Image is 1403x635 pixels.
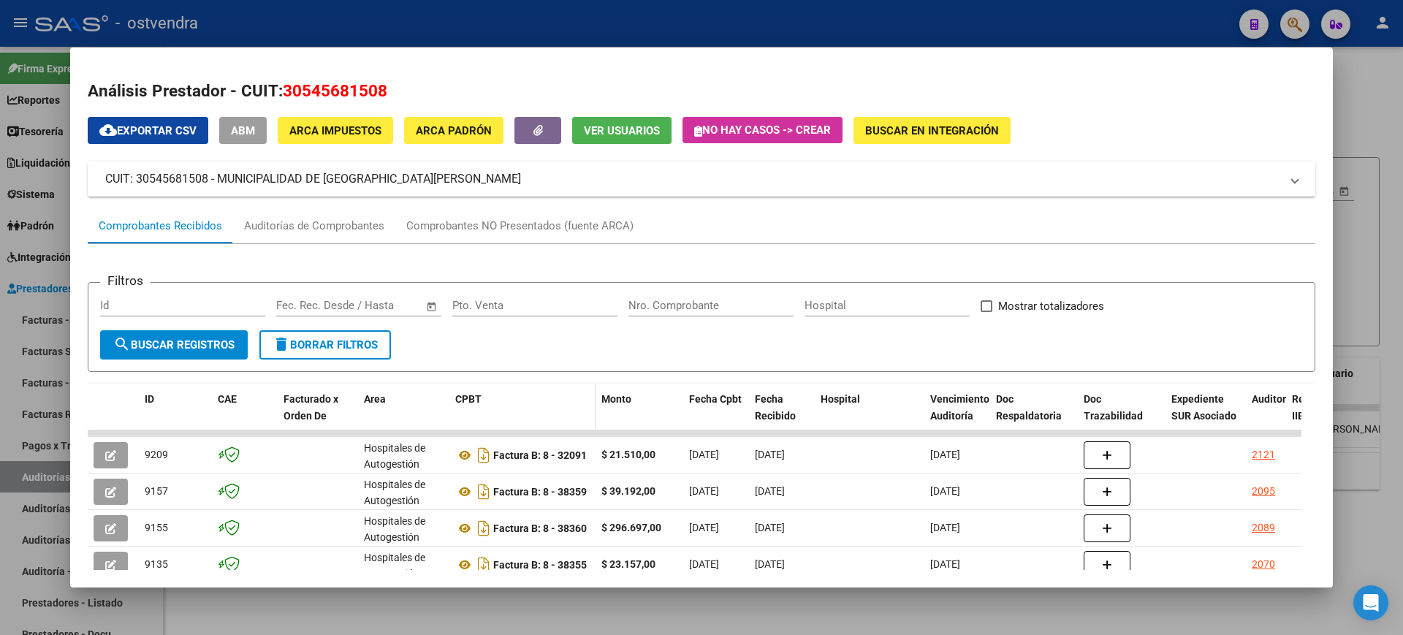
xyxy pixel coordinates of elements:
div: 2070 [1252,556,1275,573]
span: 9209 [145,449,168,460]
datatable-header-cell: Doc Trazabilidad [1078,384,1166,448]
span: ARCA Impuestos [289,124,381,137]
datatable-header-cell: CAE [212,384,278,448]
span: CPBT [455,393,482,405]
h2: Análisis Prestador - CUIT: [88,79,1315,104]
span: Fecha Recibido [755,393,796,422]
div: Open Intercom Messenger [1353,585,1388,620]
h3: Filtros [100,271,151,290]
span: ABM [231,124,255,137]
span: Fecha Cpbt [689,393,742,405]
datatable-header-cell: CPBT [449,384,596,448]
span: 9135 [145,558,168,570]
span: [DATE] [755,522,785,533]
span: Retencion IIBB [1292,393,1339,422]
span: Monto [601,393,631,405]
span: [DATE] [689,558,719,570]
mat-icon: cloud_download [99,121,117,139]
div: Comprobantes NO Presentados (fuente ARCA) [406,218,634,235]
span: 9155 [145,522,168,533]
strong: $ 23.157,00 [601,558,655,570]
span: Borrar Filtros [273,338,378,351]
span: Hospitales de Autogestión [364,515,425,544]
datatable-header-cell: Vencimiento Auditoría [924,384,990,448]
span: Hospitales de Autogestión [364,479,425,507]
strong: Factura B: 8 - 38360 [493,522,587,534]
span: ARCA Padrón [416,124,492,137]
span: Hospitales de Autogestión [364,442,425,471]
span: [DATE] [930,522,960,533]
datatable-header-cell: Auditoria [1246,384,1286,448]
span: Exportar CSV [99,124,197,137]
mat-expansion-panel-header: CUIT: 30545681508 - MUNICIPALIDAD DE [GEOGRAPHIC_DATA][PERSON_NAME] [88,161,1315,197]
span: Mostrar totalizadores [998,297,1104,315]
datatable-header-cell: Expediente SUR Asociado [1166,384,1246,448]
strong: $ 21.510,00 [601,449,655,460]
datatable-header-cell: Fecha Cpbt [683,384,749,448]
button: Open calendar [424,298,441,315]
span: Buscar Registros [113,338,235,351]
span: Hospitales de Autogestión [364,552,425,580]
mat-icon: delete [273,335,290,353]
span: [DATE] [755,449,785,460]
strong: $ 296.697,00 [601,522,661,533]
span: Doc Trazabilidad [1084,393,1143,422]
button: Buscar Registros [100,330,248,360]
span: Facturado x Orden De [284,393,338,422]
span: Ver Usuarios [584,124,660,137]
span: [DATE] [930,449,960,460]
div: Auditorías de Comprobantes [244,218,384,235]
mat-icon: search [113,335,131,353]
span: Doc Respaldatoria [996,393,1062,422]
datatable-header-cell: Monto [596,384,683,448]
mat-panel-title: CUIT: 30545681508 - MUNICIPALIDAD DE [GEOGRAPHIC_DATA][PERSON_NAME] [105,170,1280,188]
strong: Factura B: 8 - 32091 [493,449,587,461]
strong: Factura B: 8 - 38359 [493,486,587,498]
span: No hay casos -> Crear [694,123,831,137]
input: End date [337,299,408,312]
span: Vencimiento Auditoría [930,393,989,422]
datatable-header-cell: ID [139,384,212,448]
span: [DATE] [930,558,960,570]
datatable-header-cell: Area [358,384,449,448]
span: ID [145,393,154,405]
span: Buscar en Integración [865,124,999,137]
i: Descargar documento [474,517,493,540]
strong: Factura B: 8 - 38355 [493,559,587,571]
span: 30545681508 [283,81,387,100]
button: Buscar en Integración [853,117,1011,144]
span: Area [364,393,386,405]
div: 2121 [1252,446,1275,463]
datatable-header-cell: Facturado x Orden De [278,384,358,448]
span: [DATE] [689,449,719,460]
div: Comprobantes Recibidos [99,218,222,235]
button: ARCA Impuestos [278,117,393,144]
span: [DATE] [755,485,785,497]
i: Descargar documento [474,444,493,467]
i: Descargar documento [474,480,493,503]
div: 2095 [1252,483,1275,500]
span: [DATE] [689,522,719,533]
button: Ver Usuarios [572,117,672,144]
span: Auditoria [1252,393,1295,405]
span: Expediente SUR Asociado [1171,393,1236,422]
span: Hospital [821,393,860,405]
datatable-header-cell: Hospital [815,384,924,448]
i: Descargar documento [474,553,493,577]
strong: $ 39.192,00 [601,485,655,497]
button: ABM [219,117,267,144]
span: [DATE] [689,485,719,497]
span: [DATE] [930,485,960,497]
span: CAE [218,393,237,405]
button: ARCA Padrón [404,117,503,144]
button: No hay casos -> Crear [683,117,843,143]
button: Borrar Filtros [259,330,391,360]
input: Start date [276,299,324,312]
datatable-header-cell: Doc Respaldatoria [990,384,1078,448]
datatable-header-cell: Fecha Recibido [749,384,815,448]
div: 2089 [1252,520,1275,536]
span: 9157 [145,485,168,497]
button: Exportar CSV [88,117,208,144]
span: [DATE] [755,558,785,570]
datatable-header-cell: Retencion IIBB [1286,384,1345,448]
